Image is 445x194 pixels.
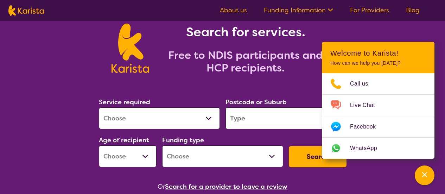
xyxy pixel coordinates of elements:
[350,100,383,111] span: Live Chat
[350,121,384,132] span: Facebook
[99,98,150,106] label: Service required
[158,49,333,74] h2: Free to NDIS participants and HCP recipients.
[415,165,434,185] button: Channel Menu
[99,136,149,144] label: Age of recipient
[220,6,247,14] a: About us
[225,107,347,129] input: Type
[8,5,44,16] img: Karista logo
[322,138,434,159] a: Web link opens in a new tab.
[225,98,287,106] label: Postcode or Suburb
[322,42,434,159] div: Channel Menu
[165,181,287,192] button: Search for a provider to leave a review
[289,146,347,167] button: Search
[162,136,204,144] label: Funding type
[406,6,420,14] a: Blog
[158,181,165,192] span: Or
[350,79,377,89] span: Call us
[158,24,333,40] h1: Search for services.
[330,49,426,57] h2: Welcome to Karista!
[350,6,389,14] a: For Providers
[350,143,386,154] span: WhatsApp
[112,24,149,73] img: Karista logo
[322,73,434,159] ul: Choose channel
[264,6,333,14] a: Funding Information
[330,60,426,66] p: How can we help you [DATE]?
